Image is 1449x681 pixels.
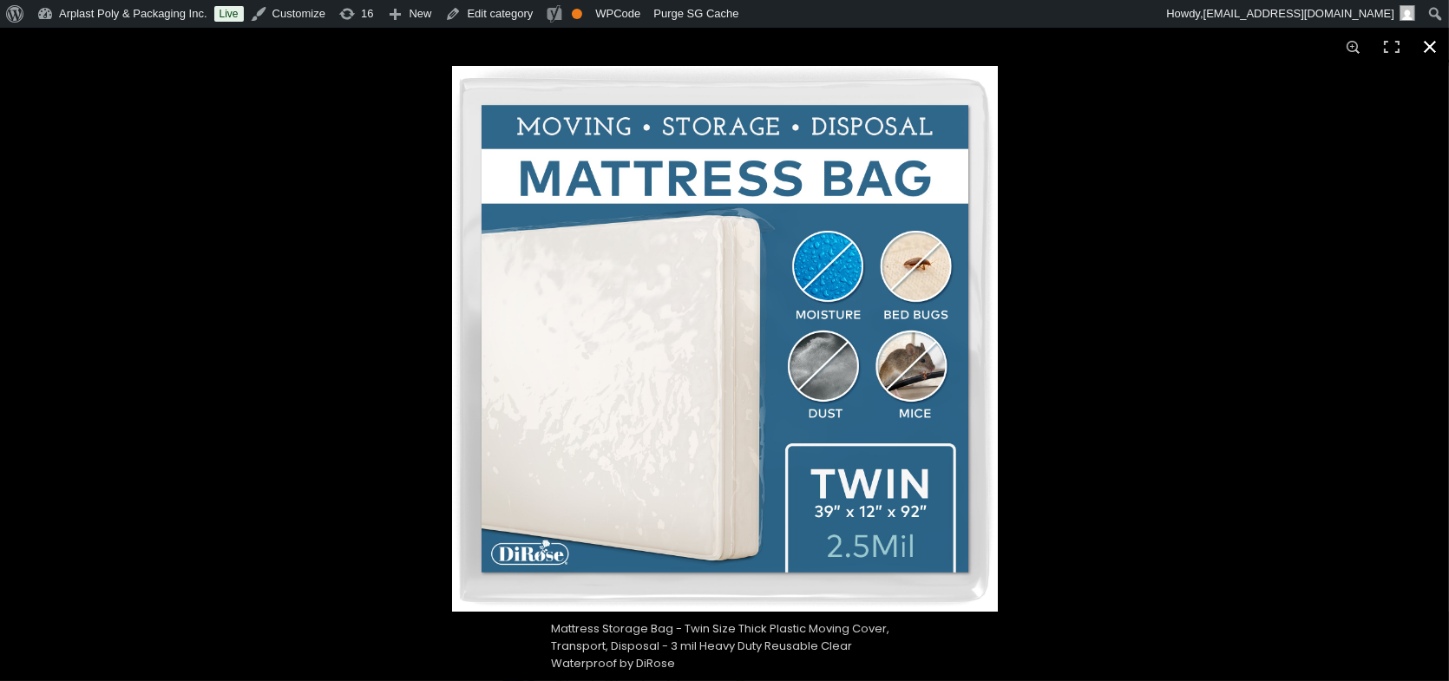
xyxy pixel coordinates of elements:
button: Zoom in/out [1334,28,1373,66]
button: Toggle fullscreen [1373,28,1411,66]
div: OK [572,9,582,19]
button: Close (Esc) [1411,28,1449,66]
span: [EMAIL_ADDRESS][DOMAIN_NAME] [1203,7,1394,20]
div: Mattress Storage Bag - Twin Size Thick Plastic Moving Cover, Transport, Disposal - 3 mil Heavy Du... [542,612,907,681]
a: Live [214,6,244,22]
